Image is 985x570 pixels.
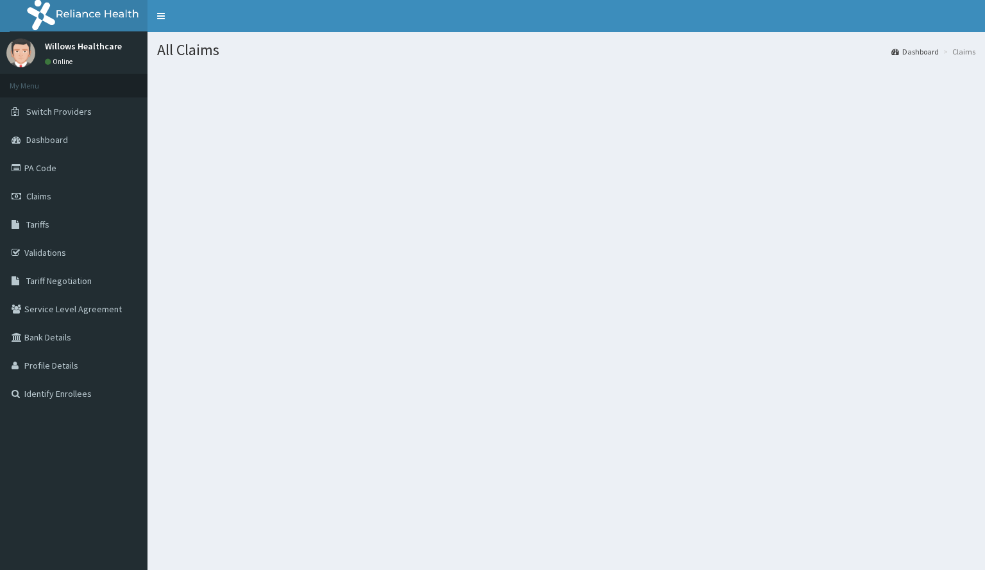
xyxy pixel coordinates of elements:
[26,106,92,117] span: Switch Providers
[940,46,975,57] li: Claims
[6,38,35,67] img: User Image
[26,219,49,230] span: Tariffs
[26,190,51,202] span: Claims
[891,46,939,57] a: Dashboard
[157,42,975,58] h1: All Claims
[45,57,76,66] a: Online
[26,134,68,146] span: Dashboard
[26,275,92,287] span: Tariff Negotiation
[45,42,122,51] p: Willows Healthcare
